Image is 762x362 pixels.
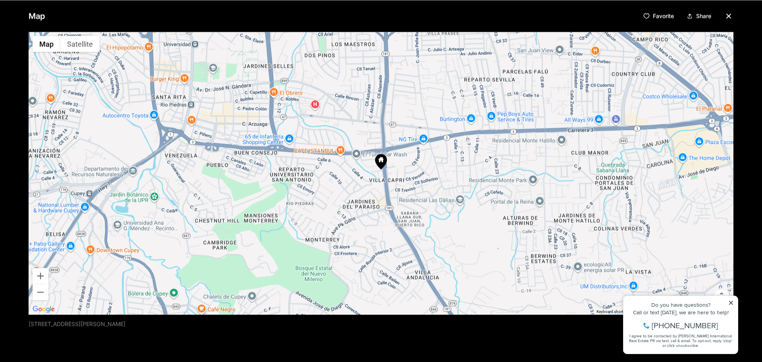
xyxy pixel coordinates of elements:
a: Open this area in Google Maps (opens a new window) [31,304,57,314]
p: Share [696,13,711,19]
button: Show street map [33,36,60,52]
div: Do you have questions? [8,18,115,23]
button: Keyboard shortcuts [597,309,631,314]
button: Favorite [640,10,677,22]
button: Show satellite imagery [60,36,100,52]
button: Zoom in [33,268,48,284]
span: Map data ©2025 Google [635,309,679,314]
p: Map [29,8,45,24]
img: Google [31,304,57,314]
a: Terms (opens in new tab) [683,309,695,314]
a: Report a map error [699,309,731,314]
span: [PHONE_NUMBER] [33,37,99,45]
button: Map camera controls [714,289,729,305]
p: Favorite [653,13,674,19]
div: Call or text [DATE], we are here to help! [8,25,115,31]
p: [STREET_ADDRESS][PERSON_NAME] [29,321,125,327]
button: Share [683,10,714,22]
span: I agree to be contacted by [PERSON_NAME] International Real Estate PR via text, call & email. To ... [10,49,113,64]
button: Zoom out [33,284,48,300]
